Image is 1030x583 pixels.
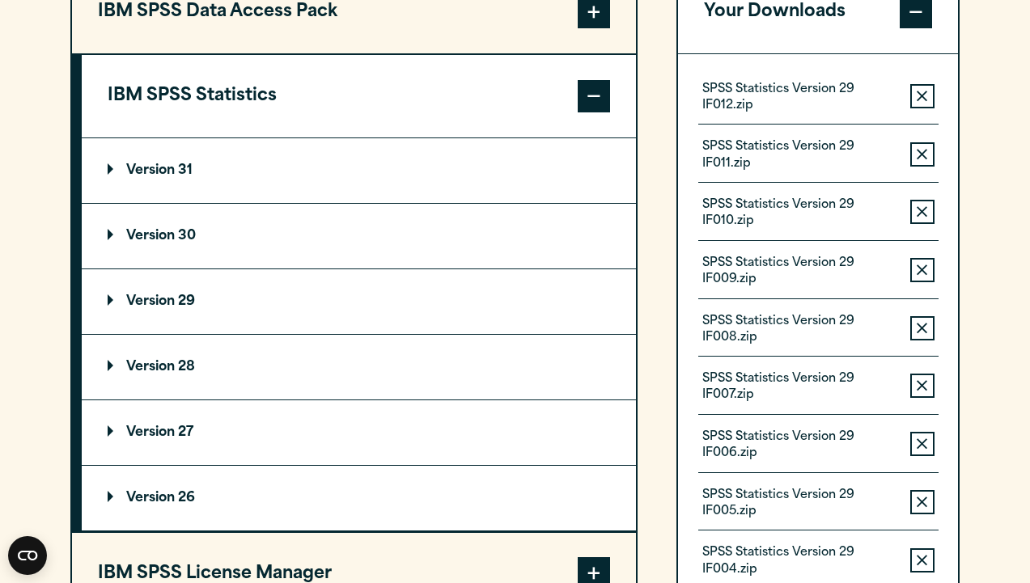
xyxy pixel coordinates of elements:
[702,545,897,577] p: SPSS Statistics Version 29 IF004.zip
[702,429,897,462] p: SPSS Statistics Version 29 IF006.zip
[8,536,47,575] button: Open CMP widget
[702,488,897,520] p: SPSS Statistics Version 29 IF005.zip
[108,426,193,439] p: Version 27
[702,314,897,346] p: SPSS Statistics Version 29 IF008.zip
[702,371,897,403] p: SPSS Statistics Version 29 IF007.zip
[702,139,897,171] p: SPSS Statistics Version 29 IF011.zip
[108,295,195,308] p: Version 29
[108,230,196,243] p: Version 30
[82,138,636,203] summary: Version 31
[702,256,897,288] p: SPSS Statistics Version 29 IF009.zip
[82,466,636,530] summary: Version 26
[108,361,195,374] p: Version 28
[82,269,636,334] summary: Version 29
[108,164,193,177] p: Version 31
[82,55,636,137] button: IBM SPSS Statistics
[702,82,897,114] p: SPSS Statistics Version 29 IF012.zip
[82,335,636,399] summary: Version 28
[82,137,636,531] div: IBM SPSS Statistics
[108,492,195,505] p: Version 26
[82,204,636,268] summary: Version 30
[702,197,897,230] p: SPSS Statistics Version 29 IF010.zip
[82,400,636,465] summary: Version 27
